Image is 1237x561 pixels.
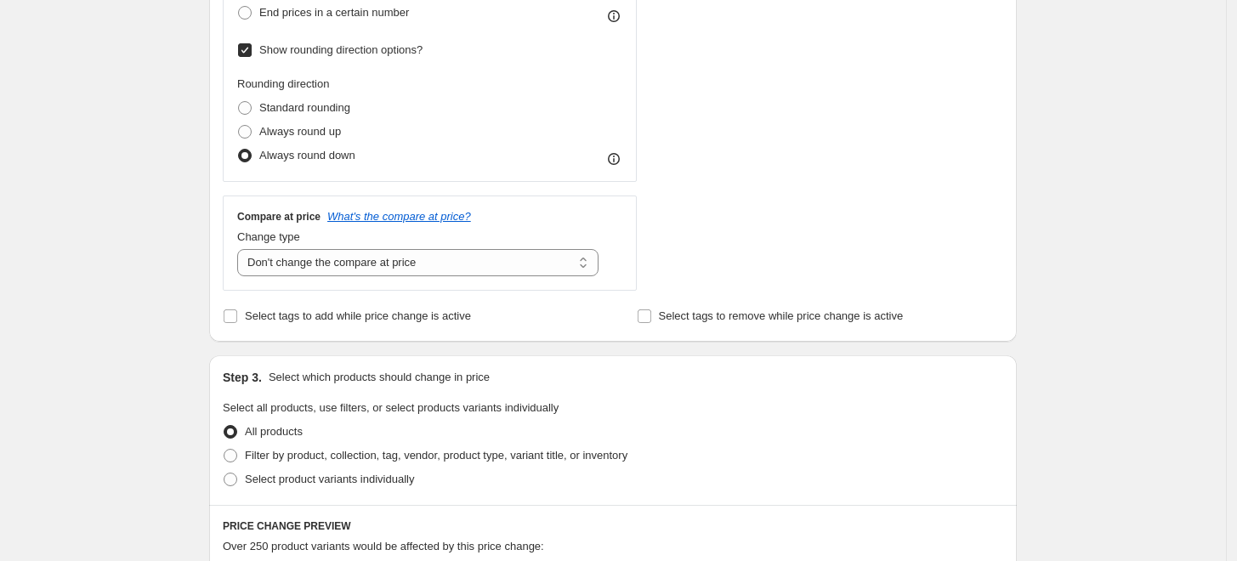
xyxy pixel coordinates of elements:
span: End prices in a certain number [259,6,409,19]
span: Select tags to remove while price change is active [659,309,904,322]
span: All products [245,425,303,438]
span: Over 250 product variants would be affected by this price change: [223,540,544,552]
span: Standard rounding [259,101,350,114]
span: Always round down [259,149,355,161]
p: Select which products should change in price [269,369,490,386]
h3: Compare at price [237,210,321,224]
span: Filter by product, collection, tag, vendor, product type, variant title, or inventory [245,449,627,462]
span: Select tags to add while price change is active [245,309,471,322]
span: Select all products, use filters, or select products variants individually [223,401,559,414]
h6: PRICE CHANGE PREVIEW [223,519,1003,533]
span: Always round up [259,125,341,138]
span: Select product variants individually [245,473,414,485]
span: Rounding direction [237,77,329,90]
span: Change type [237,230,300,243]
button: What's the compare at price? [327,210,471,223]
span: Show rounding direction options? [259,43,423,56]
h2: Step 3. [223,369,262,386]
